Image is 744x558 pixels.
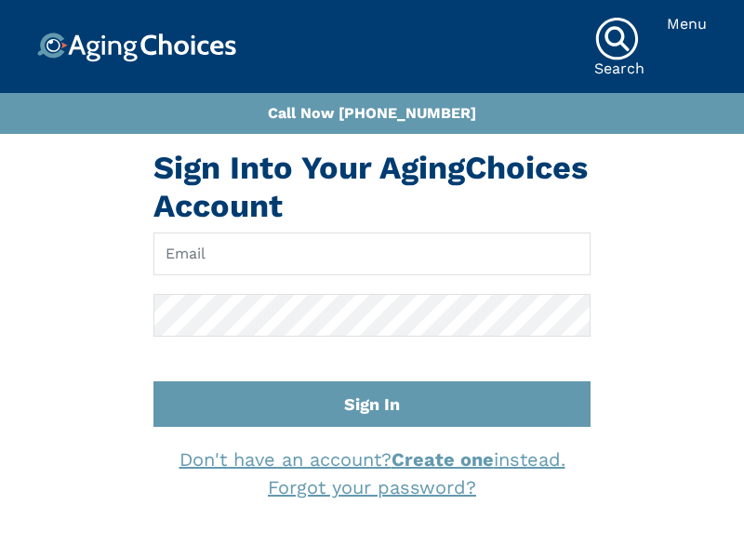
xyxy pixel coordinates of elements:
input: Email [153,232,591,275]
button: Sign In [153,381,591,427]
a: Don't have an account?Create oneinstead. [179,448,565,471]
img: Choice! [37,33,236,62]
strong: Create one [392,448,494,471]
div: Search [594,61,644,76]
h1: Sign Into Your AgingChoices Account [153,149,591,225]
input: Password [153,294,591,337]
a: Call Now [PHONE_NUMBER] [268,104,476,122]
div: Menu [667,17,707,32]
a: Forgot your password? [268,476,476,498]
img: search-icon.svg [594,17,639,61]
